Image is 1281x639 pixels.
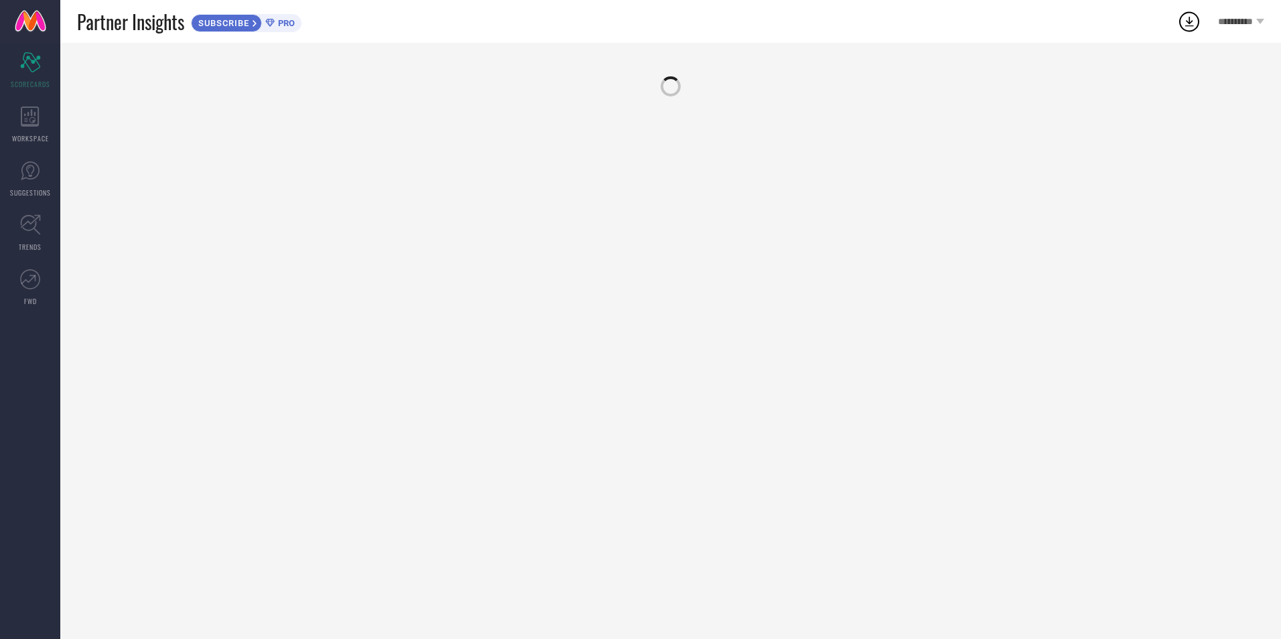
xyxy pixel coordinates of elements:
span: SUBSCRIBE [192,18,253,28]
a: SUBSCRIBEPRO [191,11,301,32]
span: Partner Insights [77,8,184,35]
div: Open download list [1177,9,1201,33]
span: TRENDS [19,242,42,252]
span: FWD [24,296,37,306]
span: SCORECARDS [11,79,50,89]
span: SUGGESTIONS [10,188,51,198]
span: PRO [275,18,295,28]
span: WORKSPACE [12,133,49,143]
